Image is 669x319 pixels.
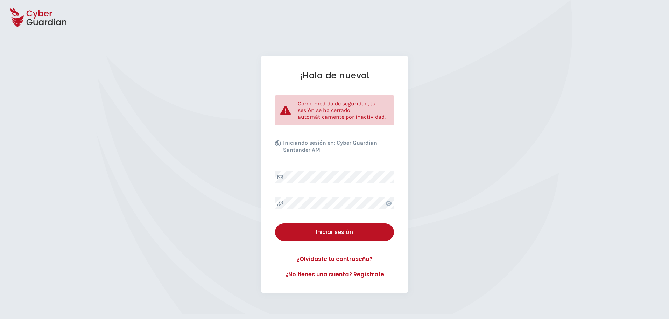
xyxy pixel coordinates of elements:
h1: ¡Hola de nuevo! [275,70,394,81]
p: Como medida de seguridad, tu sesión se ha cerrado automáticamente por inactividad. [298,100,389,120]
p: Iniciando sesión en: [283,139,392,157]
button: Iniciar sesión [275,223,394,241]
b: Cyber Guardian Santander AM [283,139,377,153]
a: ¿No tienes una cuenta? Regístrate [275,270,394,279]
a: ¿Olvidaste tu contraseña? [275,255,394,263]
div: Iniciar sesión [280,228,389,236]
